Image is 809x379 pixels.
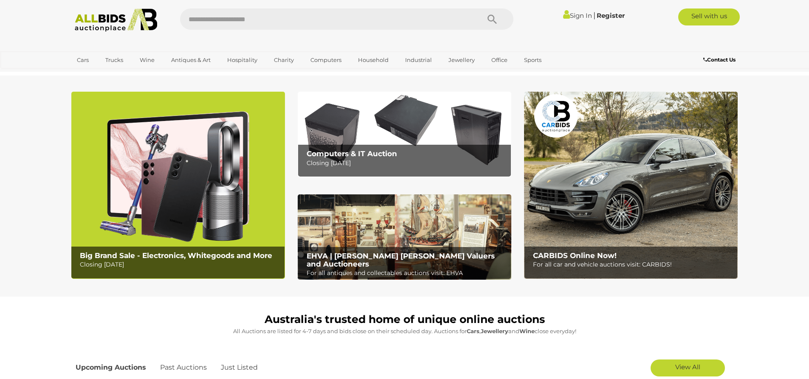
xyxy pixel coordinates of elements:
[134,53,160,67] a: Wine
[524,92,738,279] img: CARBIDS Online Now!
[400,53,437,67] a: Industrial
[533,251,617,260] b: CARBIDS Online Now!
[307,268,507,278] p: For all antiques and collectables auctions visit: EHVA
[307,149,397,158] b: Computers & IT Auction
[298,194,511,280] img: EHVA | Evans Hastings Valuers and Auctioneers
[71,92,285,279] img: Big Brand Sale - Electronics, Whitegoods and More
[298,92,511,177] a: Computers & IT Auction Computers & IT Auction Closing [DATE]
[80,259,280,270] p: Closing [DATE]
[222,53,263,67] a: Hospitality
[71,67,143,81] a: [GEOGRAPHIC_DATA]
[533,259,733,270] p: For all car and vehicle auctions visit: CARBIDS!
[76,326,734,336] p: All Auctions are listed for 4-7 days and bids close on their scheduled day. Auctions for , and cl...
[563,11,592,20] a: Sign In
[352,53,394,67] a: Household
[703,56,736,63] b: Contact Us
[71,92,285,279] a: Big Brand Sale - Electronics, Whitegoods and More Big Brand Sale - Electronics, Whitegoods and Mo...
[675,363,700,371] span: View All
[166,53,216,67] a: Antiques & Art
[268,53,299,67] a: Charity
[471,8,513,30] button: Search
[593,11,595,20] span: |
[481,328,508,334] strong: Jewellery
[443,53,480,67] a: Jewellery
[519,328,535,334] strong: Wine
[651,359,725,376] a: View All
[305,53,347,67] a: Computers
[307,252,495,268] b: EHVA | [PERSON_NAME] [PERSON_NAME] Valuers and Auctioneers
[307,158,507,168] p: Closing [DATE]
[597,11,625,20] a: Register
[678,8,740,25] a: Sell with us
[703,55,738,65] a: Contact Us
[76,314,734,326] h1: Australia's trusted home of unique online auctions
[519,53,547,67] a: Sports
[524,92,738,279] a: CARBIDS Online Now! CARBIDS Online Now! For all car and vehicle auctions visit: CARBIDS!
[100,53,129,67] a: Trucks
[298,194,511,280] a: EHVA | Evans Hastings Valuers and Auctioneers EHVA | [PERSON_NAME] [PERSON_NAME] Valuers and Auct...
[80,251,272,260] b: Big Brand Sale - Electronics, Whitegoods and More
[298,92,511,177] img: Computers & IT Auction
[467,328,479,334] strong: Cars
[486,53,513,67] a: Office
[71,53,94,67] a: Cars
[70,8,162,32] img: Allbids.com.au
